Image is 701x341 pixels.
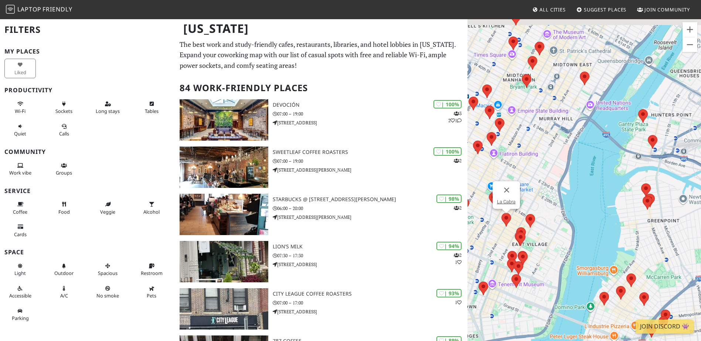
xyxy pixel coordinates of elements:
p: 2 1 [454,252,462,266]
a: Sweetleaf Coffee Roasters | 100% 2 Sweetleaf Coffee Roasters 07:00 – 19:00 [STREET_ADDRESS][PERSO... [175,147,467,188]
button: Alcohol [136,198,167,218]
button: Pets [136,282,167,302]
p: 2 [454,157,462,164]
h2: 84 Work-Friendly Places [180,77,463,99]
span: Join Community [644,6,690,13]
p: [STREET_ADDRESS] [273,308,467,315]
p: [STREET_ADDRESS][PERSON_NAME] [273,166,467,173]
button: Groups [48,159,80,179]
a: All Cities [529,3,569,16]
p: [STREET_ADDRESS] [273,261,467,268]
span: Work-friendly tables [145,108,159,114]
button: Wi-Fi [4,98,36,117]
p: 2 [454,204,462,211]
span: Accessible [9,292,31,299]
button: Light [4,260,36,279]
a: Starbucks @ 815 Hutchinson Riv Pkwy | 98% 2 Starbucks @ [STREET_ADDRESS][PERSON_NAME] 06:00 – 20:... [175,194,467,235]
img: City League Coffee Roasters [180,288,268,330]
button: Accessible [4,282,36,302]
h3: Service [4,187,171,194]
span: Credit cards [14,231,27,238]
h3: Starbucks @ [STREET_ADDRESS][PERSON_NAME] [273,196,467,203]
a: Devoción | 100% 321 Devoción 07:00 – 19:00 [STREET_ADDRESS] [175,99,467,141]
p: 07:30 – 17:30 [273,252,467,259]
img: Devoción [180,99,268,141]
h3: Community [4,148,171,155]
p: 3 2 1 [448,110,462,124]
p: [STREET_ADDRESS][PERSON_NAME] [273,214,467,221]
button: Outdoor [48,260,80,279]
img: Starbucks @ 815 Hutchinson Riv Pkwy [180,194,268,235]
p: [STREET_ADDRESS] [273,119,467,126]
p: 07:00 – 17:00 [273,299,467,306]
span: Coffee [13,209,27,215]
h3: Sweetleaf Coffee Roasters [273,149,467,155]
span: Natural light [14,270,26,276]
button: Restroom [136,260,167,279]
h3: Productivity [4,87,171,94]
button: Close [498,181,515,199]
a: La Cabra [497,199,515,204]
span: Group tables [56,169,72,176]
p: 06:00 – 20:00 [273,205,467,212]
span: Video/audio calls [59,130,69,137]
button: Cards [4,221,36,240]
div: | 100% [433,100,462,108]
span: Veggie [100,209,115,215]
a: Lion's Milk | 94% 21 Lion's Milk 07:30 – 17:30 [STREET_ADDRESS] [175,241,467,282]
button: Zoom out [683,37,697,52]
button: No smoke [92,282,123,302]
button: Tables [136,98,167,117]
button: A/C [48,282,80,302]
h3: My Places [4,48,171,55]
span: Outdoor area [54,270,74,276]
a: LaptopFriendly LaptopFriendly [6,3,72,16]
button: Parking [4,305,36,324]
button: Long stays [92,98,123,117]
span: Friendly [42,5,72,13]
button: Work vibe [4,159,36,179]
button: Sockets [48,98,80,117]
h2: Filters [4,18,171,41]
span: Long stays [96,108,120,114]
h3: City League Coffee Roasters [273,291,467,297]
a: Join Community [634,3,693,16]
h3: Lion's Milk [273,244,467,250]
div: | 100% [433,147,462,156]
span: Smoke free [96,292,119,299]
img: LaptopFriendly [6,5,15,14]
button: Zoom in [683,22,697,37]
span: All Cities [540,6,566,13]
img: Sweetleaf Coffee Roasters [180,147,268,188]
span: Pet friendly [147,292,156,299]
p: 07:00 – 19:00 [273,110,467,117]
p: 1 [455,299,462,306]
p: 07:00 – 19:00 [273,158,467,165]
span: Laptop [17,5,41,13]
span: Air conditioned [60,292,68,299]
a: City League Coffee Roasters | 93% 1 City League Coffee Roasters 07:00 – 17:00 [STREET_ADDRESS] [175,288,467,330]
p: The best work and study-friendly cafes, restaurants, libraries, and hotel lobbies in [US_STATE]. ... [180,39,463,71]
a: Join Discord 👾 [636,320,694,334]
div: | 98% [436,194,462,203]
span: Food [58,209,70,215]
span: People working [9,169,31,176]
span: Alcohol [143,209,160,215]
a: Suggest Places [574,3,630,16]
span: Parking [12,315,29,321]
h3: Space [4,249,171,256]
button: Food [48,198,80,218]
span: Restroom [141,270,163,276]
button: Spacious [92,260,123,279]
h1: [US_STATE] [177,18,466,39]
h3: Devoción [273,102,467,108]
span: Quiet [14,130,26,137]
button: Calls [48,120,80,140]
div: | 93% [436,289,462,297]
span: Stable Wi-Fi [15,108,25,114]
img: Lion's Milk [180,241,268,282]
div: | 94% [436,242,462,250]
button: Veggie [92,198,123,218]
span: Power sockets [55,108,72,114]
span: Spacious [98,270,118,276]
